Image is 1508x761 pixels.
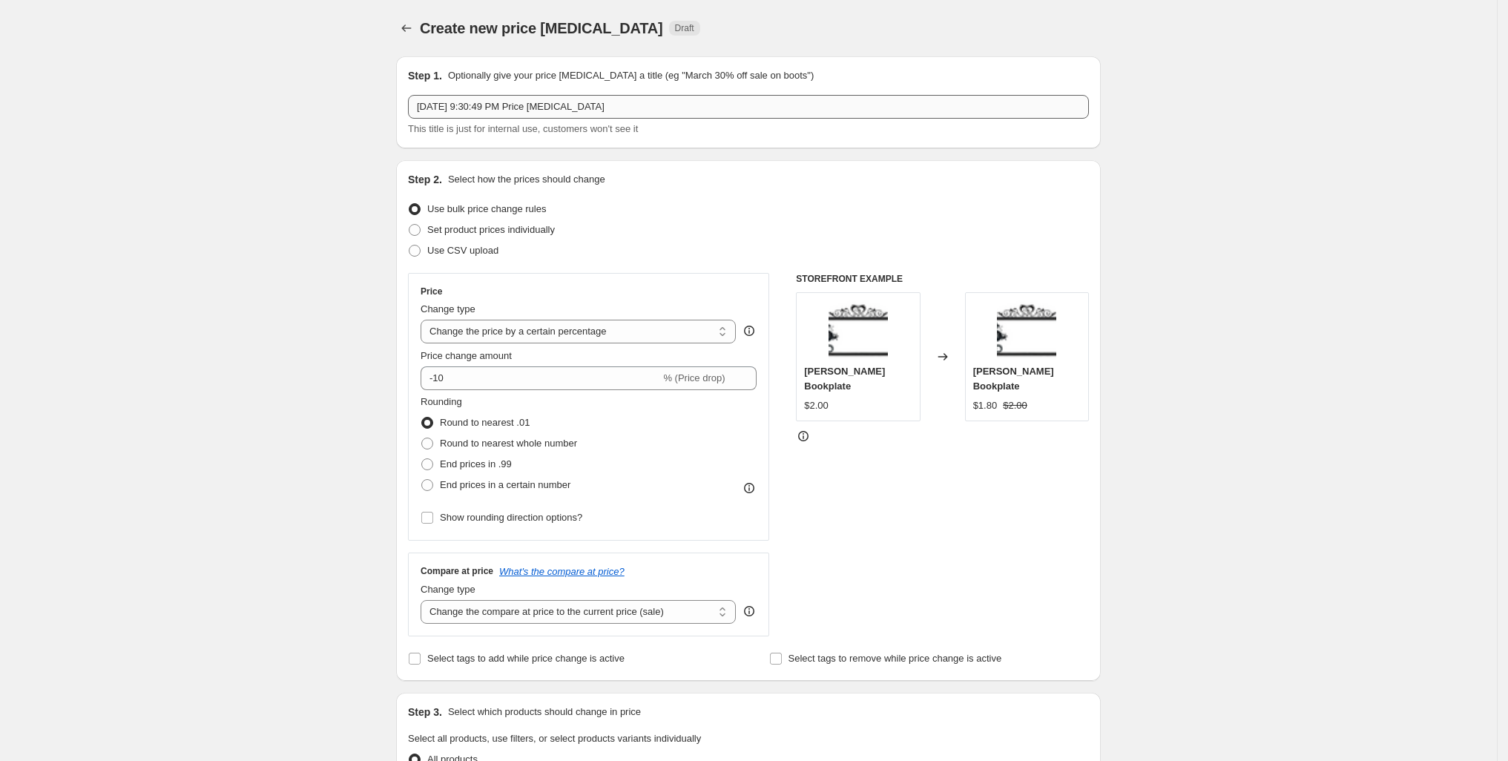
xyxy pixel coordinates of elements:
h2: Step 2. [408,172,442,187]
span: Rounding [421,396,462,407]
span: Select all products, use filters, or select products variants individually [408,733,701,744]
span: Select tags to remove while price change is active [788,653,1002,664]
h3: Compare at price [421,565,493,577]
button: Price change jobs [396,18,417,39]
span: Set product prices individually [427,224,555,235]
img: Dragon_Bookplate_80x.png [829,300,888,360]
span: Use bulk price change rules [427,203,546,214]
p: Select how the prices should change [448,172,605,187]
span: Change type [421,584,475,595]
input: -15 [421,366,660,390]
span: Round to nearest whole number [440,438,577,449]
h2: Step 1. [408,68,442,83]
h6: STOREFRONT EXAMPLE [796,273,1089,285]
p: Optionally give your price [MEDICAL_DATA] a title (eg "March 30% off sale on boots") [448,68,814,83]
input: 30% off holiday sale [408,95,1089,119]
span: This title is just for internal use, customers won't see it [408,123,638,134]
div: $1.80 [973,398,998,413]
strike: $2.00 [1003,398,1027,413]
button: What's the compare at price? [499,566,625,577]
span: Change type [421,303,475,314]
span: Show rounding direction options? [440,512,582,523]
span: Use CSV upload [427,245,498,256]
span: Create new price [MEDICAL_DATA] [420,20,663,36]
span: Select tags to add while price change is active [427,653,625,664]
span: Price change amount [421,350,512,361]
span: Draft [675,22,694,34]
h3: Price [421,286,442,297]
span: % (Price drop) [663,372,725,383]
span: [PERSON_NAME] Bookplate [973,366,1054,392]
span: End prices in .99 [440,458,512,470]
div: help [742,323,757,338]
img: Dragon_Bookplate_80x.png [997,300,1056,360]
p: Select which products should change in price [448,705,641,719]
div: $2.00 [804,398,829,413]
span: Round to nearest .01 [440,417,530,428]
h2: Step 3. [408,705,442,719]
span: [PERSON_NAME] Bookplate [804,366,885,392]
div: help [742,604,757,619]
span: End prices in a certain number [440,479,570,490]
